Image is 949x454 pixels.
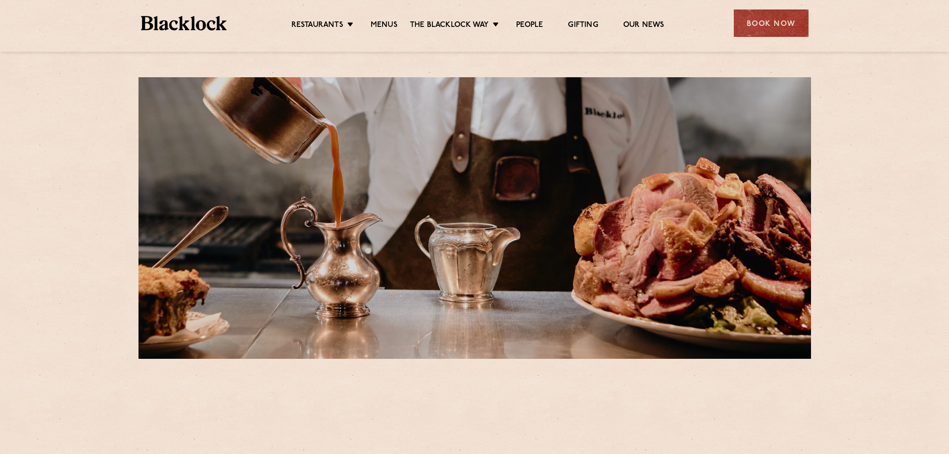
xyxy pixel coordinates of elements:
a: Restaurants [291,20,343,31]
div: Book Now [734,9,809,37]
a: People [516,20,543,31]
a: Menus [371,20,398,31]
a: Gifting [568,20,598,31]
a: The Blacklock Way [410,20,489,31]
img: BL_Textured_Logo-footer-cropped.svg [141,16,227,30]
a: Our News [623,20,665,31]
